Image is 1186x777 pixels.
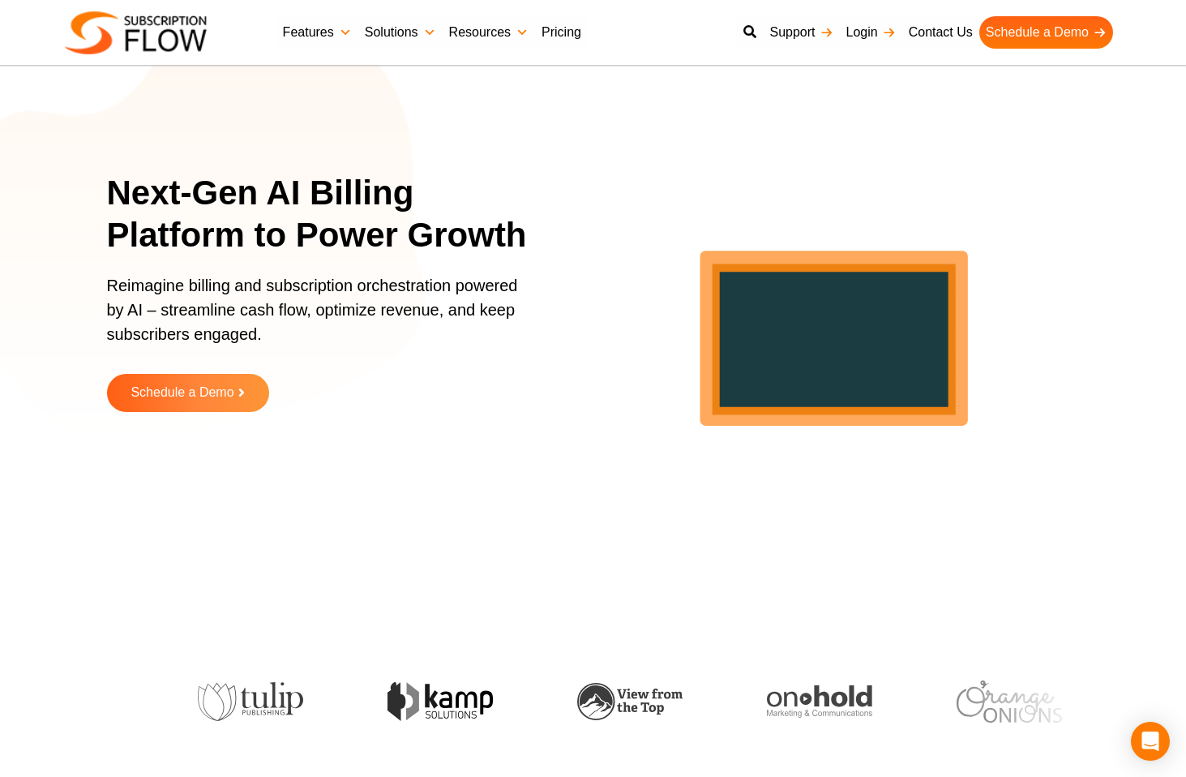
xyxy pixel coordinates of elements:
img: view-from-the-top [563,683,669,721]
img: orange-onions [943,680,1048,722]
img: Subscriptionflow [65,11,207,54]
span: Schedule a Demo [131,386,233,400]
img: onhold-marketing [753,685,858,718]
h1: Next-Gen AI Billing Platform to Power Growth [107,172,549,257]
a: Pricing [535,16,588,49]
a: Features [276,16,358,49]
a: Login [840,16,902,49]
img: tulip-publishing [184,682,289,721]
a: Solutions [358,16,443,49]
div: Open Intercom Messenger [1131,722,1170,761]
a: Schedule a Demo [979,16,1113,49]
p: Reimagine billing and subscription orchestration powered by AI – streamline cash flow, optimize r... [107,273,529,363]
img: kamp-solution [374,682,479,720]
a: Contact Us [902,16,979,49]
a: Support [763,16,839,49]
a: Resources [443,16,535,49]
a: Schedule a Demo [107,374,269,412]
